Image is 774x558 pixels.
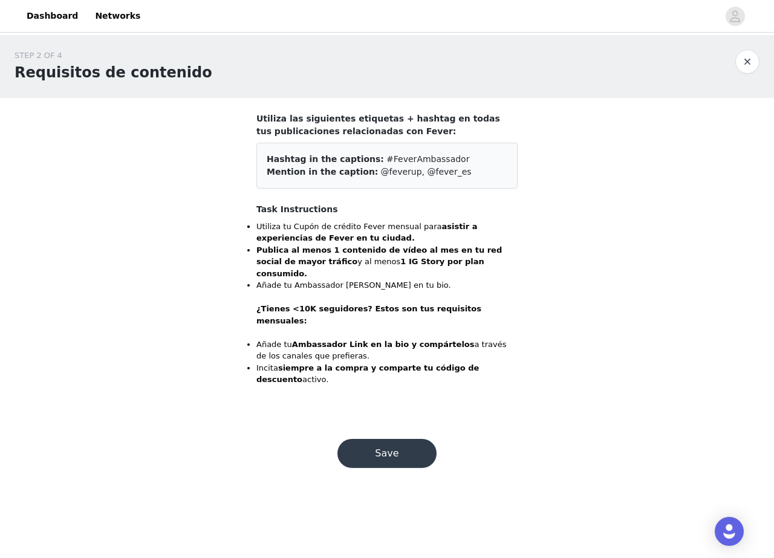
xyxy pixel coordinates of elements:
[256,257,484,278] strong: 1 IG Story por plan consumido.
[715,517,744,546] div: Open Intercom Messenger
[256,245,502,267] strong: Publica al menos 1 contenido de vídeo al mes en tu red social de mayor tráfico
[267,167,378,177] span: Mention in the caption:
[19,2,85,30] a: Dashboard
[15,62,212,83] h1: Requisitos de contenido
[256,304,481,325] strong: ¿Tienes <10K seguidores? Estos son tus requisitos mensuales:
[256,279,518,291] li: Añade tu Ambassador [PERSON_NAME] en tu bio.
[88,2,148,30] a: Networks
[267,154,384,164] span: Hashtag in the captions:
[381,167,472,177] span: @feverup, @fever_es
[256,112,518,138] h4: Utiliza las siguientes etiquetas + hashtag en todas tus publicaciones relacionadas con Fever:
[256,362,518,386] li: Incita activo.
[256,363,479,384] strong: siempre a la compra y comparte tu código de descuento
[256,339,518,362] li: Añade tu a través de los canales que prefieras.
[386,154,469,164] span: #FeverAmbassador
[337,439,437,468] button: Save
[729,7,741,26] div: avatar
[256,221,518,244] li: Utiliza tu Cupón de crédito Fever mensual para
[15,50,212,62] div: STEP 2 OF 4
[256,203,518,216] h4: Task Instructions
[256,244,518,280] li: y al menos
[292,340,475,349] strong: Ambassador Link en la bio y compártelos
